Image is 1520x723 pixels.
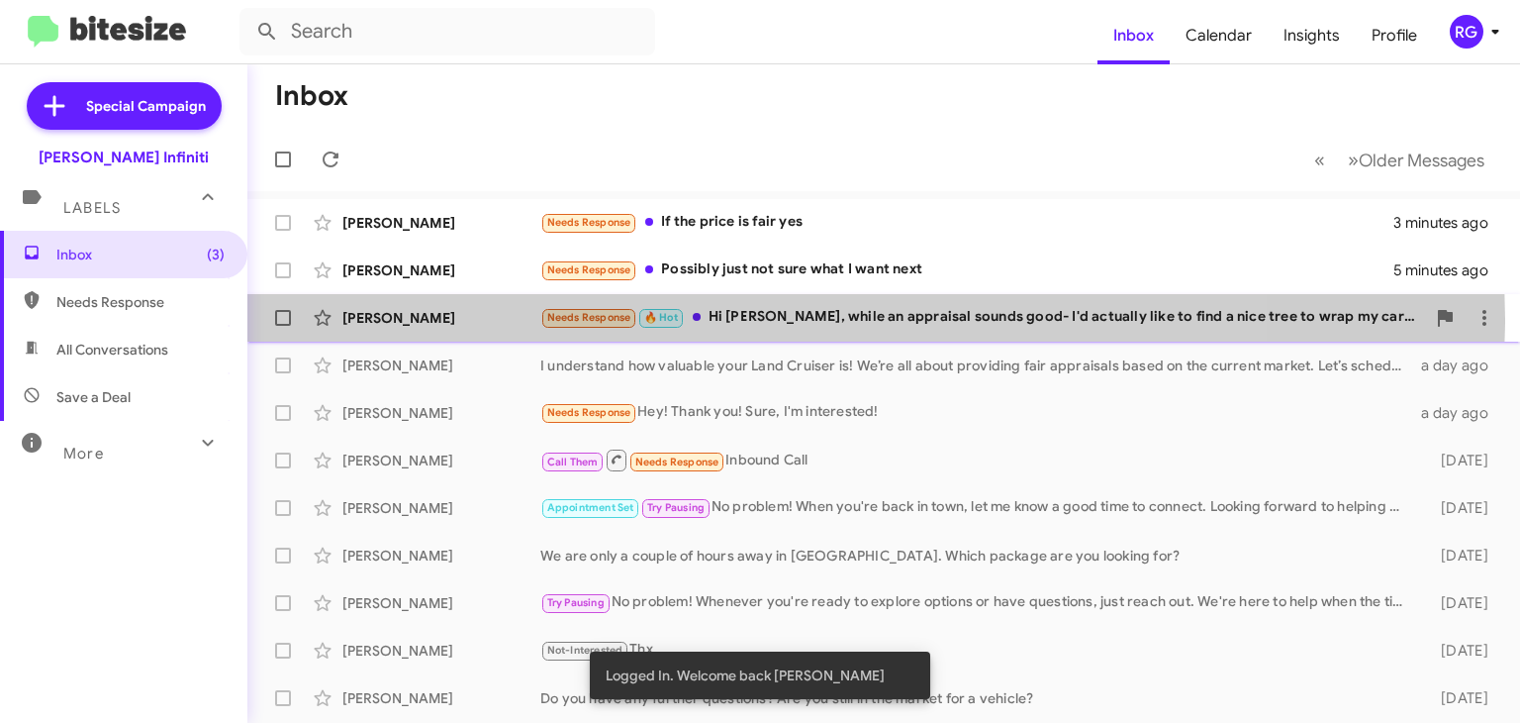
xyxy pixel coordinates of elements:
[207,245,225,264] span: (3)
[1416,403,1504,423] div: a day ago
[547,263,631,276] span: Needs Response
[56,387,131,407] span: Save a Deal
[540,591,1416,614] div: No problem! Whenever you're ready to explore options or have questions, just reach out. We're her...
[342,641,540,661] div: [PERSON_NAME]
[540,688,1416,708] div: Do you have any further questions? Are you still in the market for a vehicle?
[39,148,209,167] div: [PERSON_NAME] Infiniti
[342,356,540,375] div: [PERSON_NAME]
[1356,7,1433,64] a: Profile
[1170,7,1268,64] a: Calendar
[342,213,540,233] div: [PERSON_NAME]
[1416,688,1504,708] div: [DATE]
[63,445,104,463] span: More
[540,496,1416,519] div: No problem! When you're back in town, let me know a good time to connect. Looking forward to help...
[275,80,348,112] h1: Inbox
[86,96,206,116] span: Special Campaign
[540,356,1416,375] div: I understand how valuable your Land Cruiser is! We’re all about providing fair appraisals based o...
[342,403,540,423] div: [PERSON_NAME]
[56,245,225,264] span: Inbox
[1097,7,1170,64] a: Inbox
[547,501,634,514] span: Appointment Set
[63,199,121,217] span: Labels
[635,456,719,468] span: Needs Response
[540,546,1416,566] div: We are only a couple of hours away in [GEOGRAPHIC_DATA]. Which package are you looking for?
[606,666,885,685] span: Logged In. Welcome back [PERSON_NAME]
[56,292,225,312] span: Needs Response
[1336,140,1496,180] button: Next
[647,501,705,514] span: Try Pausing
[540,211,1393,234] div: If the price is fair yes
[1314,148,1325,172] span: «
[540,258,1393,281] div: Possibly just not sure what I want next
[547,311,631,324] span: Needs Response
[1393,213,1504,233] div: 3 minutes ago
[1302,140,1337,180] button: Previous
[239,8,655,55] input: Search
[1416,546,1504,566] div: [DATE]
[342,593,540,613] div: [PERSON_NAME]
[342,260,540,280] div: [PERSON_NAME]
[547,406,631,419] span: Needs Response
[1348,148,1359,172] span: »
[342,546,540,566] div: [PERSON_NAME]
[1450,15,1483,49] div: RG
[540,639,1416,662] div: Thx
[1359,150,1484,171] span: Older Messages
[540,401,1416,424] div: Hey! Thank you! Sure, I'm interested!
[1393,260,1504,280] div: 5 minutes ago
[56,340,168,360] span: All Conversations
[547,216,631,229] span: Needs Response
[1416,593,1504,613] div: [DATE]
[547,644,623,657] span: Not-Interested
[1416,356,1504,375] div: a day ago
[540,306,1425,329] div: Hi [PERSON_NAME], while an appraisal sounds good- I'd actually like to find a nice tree to wrap m...
[342,688,540,708] div: [PERSON_NAME]
[547,596,605,609] span: Try Pausing
[547,456,599,468] span: Call Them
[342,498,540,518] div: [PERSON_NAME]
[342,308,540,328] div: [PERSON_NAME]
[1303,140,1496,180] nav: Page navigation example
[1268,7,1356,64] a: Insights
[342,451,540,470] div: [PERSON_NAME]
[27,82,222,130] a: Special Campaign
[1416,451,1504,470] div: [DATE]
[1416,641,1504,661] div: [DATE]
[540,448,1416,472] div: Inbound Call
[1416,498,1504,518] div: [DATE]
[644,311,678,324] span: 🔥 Hot
[1433,15,1498,49] button: RG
